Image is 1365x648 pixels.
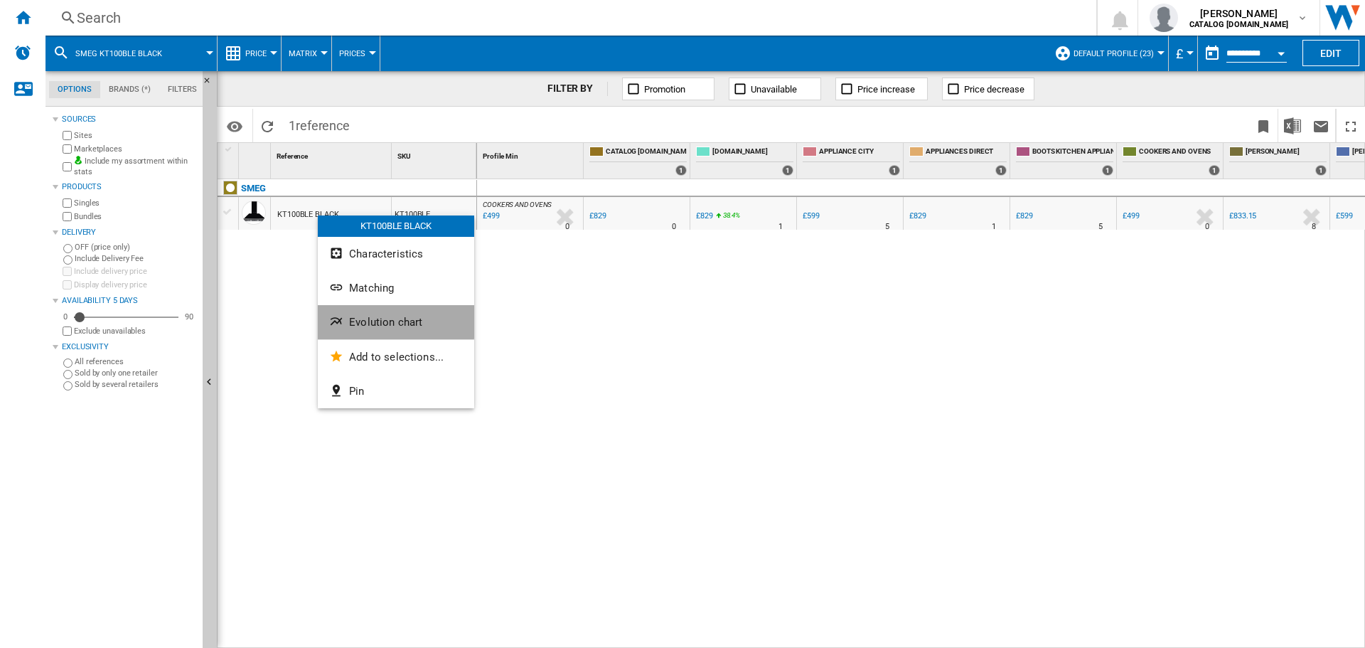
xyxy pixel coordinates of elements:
button: Matching [318,271,474,305]
span: Add to selections... [349,351,444,363]
button: Evolution chart [318,305,474,339]
span: Evolution chart [349,316,422,329]
button: Pin... [318,374,474,408]
button: Add to selections... [318,340,474,374]
div: KT100BLE BLACK [318,216,474,237]
span: Pin [349,385,364,398]
span: Matching [349,282,394,294]
span: Characteristics [349,248,423,260]
button: Characteristics [318,237,474,271]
